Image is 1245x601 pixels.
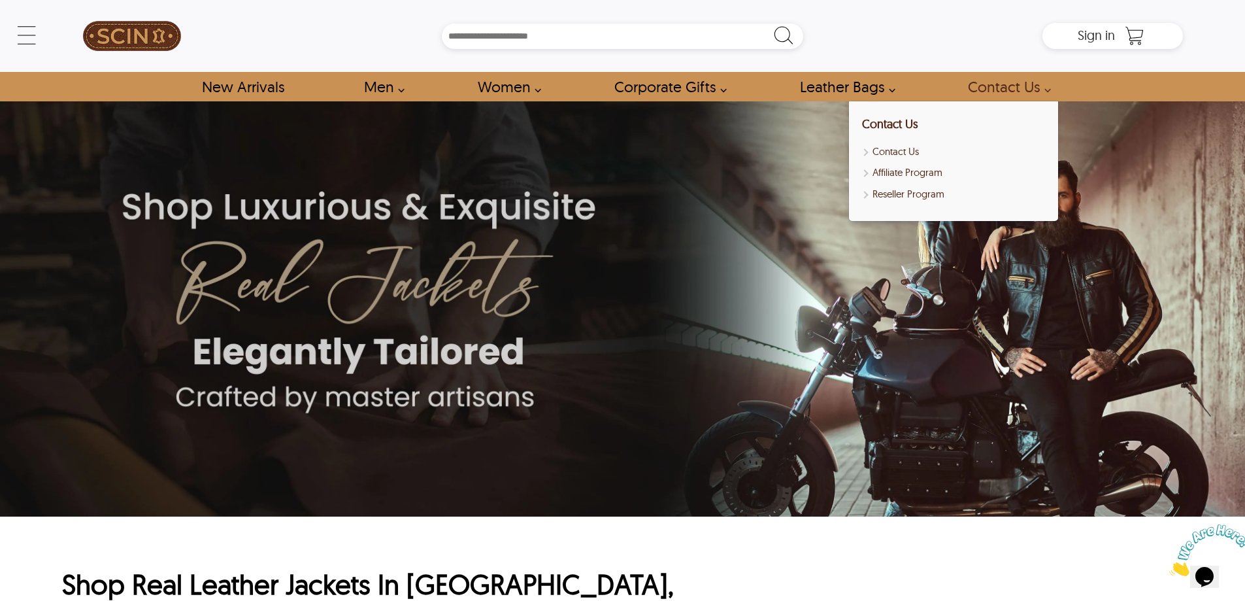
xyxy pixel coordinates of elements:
[1078,27,1115,43] span: Sign in
[862,187,1045,202] a: Reseller Program
[862,116,918,131] a: Contact Us
[1121,26,1148,46] a: Shopping Cart
[187,72,299,101] a: Shop New Arrivals
[349,72,412,101] a: shop men's leather jackets
[62,7,202,65] a: SCIN
[83,7,181,65] img: SCIN
[862,145,1045,160] a: Contact Us
[1164,519,1245,581] iframe: chat widget
[953,72,1058,101] a: contact-us
[5,5,86,57] img: Chat attention grabber
[1078,31,1115,42] a: Sign in
[785,72,903,101] a: Shop Leather Bags
[463,72,548,101] a: Shop Women Leather Jackets
[599,72,734,101] a: Shop Leather Corporate Gifts
[862,165,1045,180] a: Affiliate Program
